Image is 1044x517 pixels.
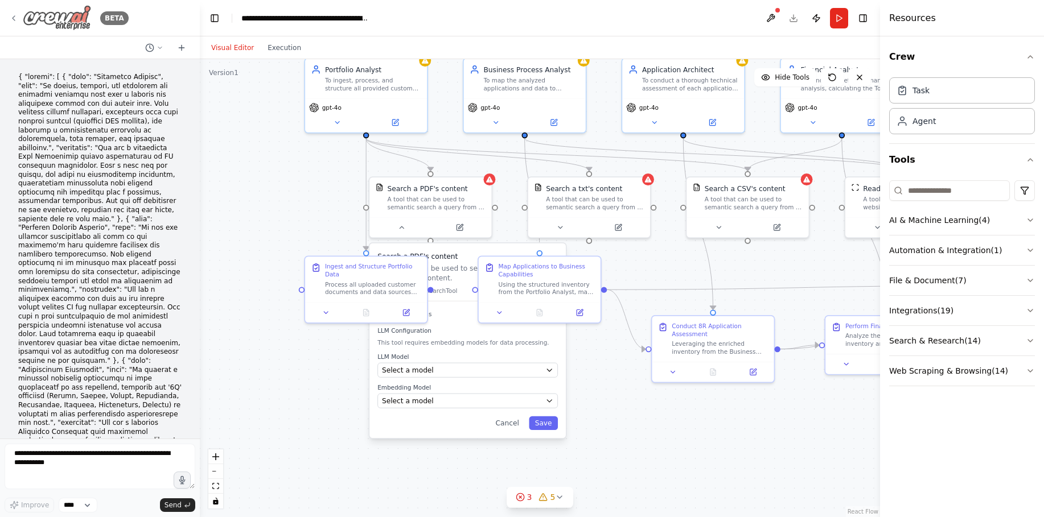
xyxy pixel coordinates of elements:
[261,41,308,55] button: Execution
[376,183,384,191] img: PDFSearchTool
[207,10,223,26] button: Hide left sidebar
[368,176,492,238] div: PDFSearchToolSearch a PDF's contentA tool that can be used to semantic search a query from a PDF'...
[672,322,768,338] div: Conduct 8R Application Assessment
[686,176,810,238] div: CSVSearchToolSearch a CSV's contentA tool that can be used to semantic search a query from a CSV'...
[780,57,904,133] div: Financial AnalystTo conduct a detailed financial analysis, calculating the Total Cost of Ownershi...
[546,183,622,193] div: Search a txt's content
[174,471,191,489] button: Click to speak your automation idea
[889,326,1035,355] button: Search & Research(14)
[377,251,558,261] h3: Search a PDF's content
[507,487,574,508] button: 35
[889,176,1035,395] div: Tools
[367,117,423,129] button: Open in side panel
[377,363,558,378] button: Select a model
[519,307,561,319] button: No output available
[480,104,500,111] span: gpt-4o
[325,65,421,75] div: Portfolio Analyst
[525,117,581,129] button: Open in side panel
[483,65,579,75] div: Business Process Analyst
[692,366,734,378] button: No output available
[639,104,659,111] span: gpt-4o
[550,491,556,503] span: 5
[377,353,558,361] label: LLM Model
[607,281,992,295] g: Edge from 857ecc24-1aba-429a-a31f-d92be3291b04 to 9c83e0e0-1735-435a-8982-3f459d0956b4
[377,310,431,318] span: Advanced Options
[534,183,542,191] img: TXTSearchTool
[672,340,768,356] div: Leveraging the enriched inventory from the Business Process Analyst, perform a deep technical ana...
[208,494,223,508] button: toggle interactivity
[590,222,646,234] button: Open in side panel
[209,68,239,77] div: Version 1
[377,383,558,391] label: Embedding Model
[843,117,899,129] button: Open in side panel
[100,11,129,25] div: BETA
[208,464,223,479] button: zoom out
[382,396,434,406] span: Select a model
[889,144,1035,176] button: Tools
[693,183,701,191] img: CSVSearchTool
[490,416,525,430] button: Cancel
[546,195,644,211] div: A tool that can be used to semantic search a query from a txt's content.
[642,76,738,92] div: To conduct a thorough technical assessment of each application in {company_name}'s portfolio, app...
[160,498,195,512] button: Send
[172,41,191,55] button: Start a new chat
[851,183,859,191] img: ScrapeWebsiteTool
[855,10,871,26] button: Hide right sidebar
[208,479,223,494] button: fit view
[520,138,911,171] g: Edge from 61974106-e568-4d77-81b3-58d6ba550c63 to a5fac47e-1bb2-4c84-b1e2-2d463cc50ccd
[913,115,936,127] div: Agent
[499,263,595,279] div: Map Applications to Business Capabilities
[889,11,936,25] h4: Resources
[801,76,897,92] div: To conduct a detailed financial analysis, calculating the Total Cost of Ownership (TCO) for {comp...
[431,222,487,234] button: Open in side panel
[388,195,486,211] div: A tool that can be used to semantic search a query from a PDF's content.
[775,73,809,82] span: Hide Tools
[377,287,558,295] p: Class name: PDFSearchTool
[204,41,261,55] button: Visual Editor
[21,501,49,510] span: Improve
[889,356,1035,386] button: Web Scraping & Browsing(14)
[141,41,168,55] button: Switch to previous chat
[736,366,770,378] button: Open in side panel
[361,138,753,171] g: Edge from d4f84127-3a78-4ef6-ba70-490ecc107c4e to 68c0af9e-0a3c-4b06-a738-3c665359dca8
[607,284,646,354] g: Edge from 857ecc24-1aba-429a-a31f-d92be3291b04 to 95f8067b-180d-4810-8ddf-c52924b12208
[705,183,786,193] div: Search a CSV's content
[743,138,847,171] g: Edge from 41d3ce4c-a9b1-447b-bea3-0ef33a57292f to 68c0af9e-0a3c-4b06-a738-3c665359dca8
[889,205,1035,235] button: AI & Machine Learning(4)
[621,57,745,133] div: Application ArchitectTo conduct a thorough technical assessment of each application in {company_n...
[483,76,579,92] div: To map the analyzed applications and data to {company_name}'s core business processes and strateg...
[889,73,1035,143] div: Crew
[848,508,878,515] a: React Flow attribution
[377,327,558,335] label: LLM Configuration
[865,358,907,370] button: No output available
[705,195,803,211] div: A tool that can be used to semantic search a query from a CSV's content.
[527,176,651,238] div: TXTSearchToolSearch a txt's contentA tool that can be used to semantic search a query from a txt'...
[651,315,775,383] div: Conduct 8R Application AssessmentLeveraging the enriched inventory from the Business Process Anal...
[527,491,532,503] span: 3
[844,176,968,238] div: ScrapeWebsiteToolRead website contentA tool that can be used to read a website content.
[377,263,558,283] p: A tool that can be used to semantic search a query from a PDF's content.
[749,222,804,234] button: Open in side panel
[562,307,597,319] button: Open in side panel
[863,183,938,193] div: Read website content
[361,138,435,171] g: Edge from d4f84127-3a78-4ef6-ba70-490ecc107c4e to 3758c074-1b80-415f-a46f-ceaa423e73d8
[361,138,371,250] g: Edge from d4f84127-3a78-4ef6-ba70-490ecc107c4e to d489f78c-4a00-49bd-ac31-85923b527427
[208,449,223,508] div: React Flow controls
[478,256,602,324] div: Map Applications to Business CapabilitiesUsing the structured inventory from the Portfolio Analys...
[801,65,897,75] div: Financial Analyst
[345,307,387,319] button: No output available
[642,65,738,75] div: Application Architect
[325,263,421,279] div: Ingest and Structure Portfolio Data
[889,266,1035,295] button: File & Document(7)
[889,235,1035,265] button: Automation & Integration(1)
[913,85,930,96] div: Task
[377,309,558,319] button: Advanced Options
[23,5,91,31] img: Logo
[377,339,558,347] p: This tool requires embedding models for data processing.
[889,41,1035,73] button: Crew
[304,57,428,133] div: Portfolio AnalystTo ingest, process, and structure all provided customer data into a unified and ...
[499,280,595,296] div: Using the structured inventory from the Portfolio Analyst, map each application to its correspond...
[361,138,594,171] g: Edge from d4f84127-3a78-4ef6-ba70-490ecc107c4e to dbd5ce19-4685-4beb-b60e-0f361dffe4bc
[208,449,223,464] button: zoom in
[798,104,817,111] span: gpt-4o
